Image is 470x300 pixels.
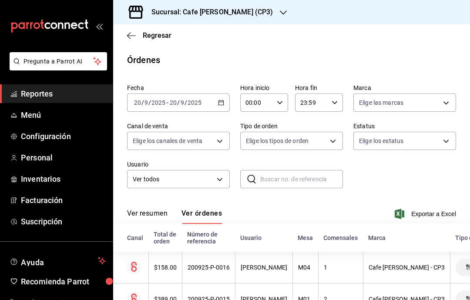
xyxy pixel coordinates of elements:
[181,209,222,224] button: Ver órdenes
[133,137,202,145] span: Elige los canales de venta
[21,216,106,227] span: Suscripción
[324,264,358,271] div: 1
[23,57,94,66] span: Pregunta a Parrot AI
[21,173,106,185] span: Inventarios
[169,99,177,106] input: --
[154,231,177,245] div: Total de orden
[241,264,287,271] div: [PERSON_NAME]
[21,130,106,142] span: Configuración
[6,63,107,72] a: Pregunta a Parrot AI
[127,209,168,224] button: Ver resumen
[369,264,445,271] div: Cafe [PERSON_NAME] - CP3
[151,99,166,106] input: ----
[127,53,160,67] div: Órdenes
[298,234,313,241] div: Mesa
[187,99,202,106] input: ----
[359,98,403,107] span: Elige las marcas
[295,85,343,91] label: Hora fin
[167,99,168,106] span: -
[21,109,106,121] span: Menú
[127,31,171,40] button: Regresar
[10,52,107,70] button: Pregunta a Parrot AI
[240,85,288,91] label: Hora inicio
[353,123,456,129] label: Estatus
[396,209,456,219] button: Exportar a Excel
[359,137,403,145] span: Elige los estatus
[21,152,106,163] span: Personal
[21,194,106,206] span: Facturación
[185,99,187,106] span: /
[368,234,445,241] div: Marca
[127,209,222,224] div: navigation tabs
[127,234,143,241] div: Canal
[240,123,343,129] label: Tipo de orden
[187,231,230,245] div: Número de referencia
[148,99,151,106] span: /
[144,99,148,106] input: --
[133,175,214,184] span: Ver todos
[21,88,106,100] span: Reportes
[353,85,456,91] label: Marca
[144,7,273,17] h3: Sucursal: Cafe [PERSON_NAME] (CP3)
[246,137,309,145] span: Elige los tipos de orden
[96,23,103,30] button: open_drawer_menu
[134,99,141,106] input: --
[180,99,185,106] input: --
[21,256,94,266] span: Ayuda
[240,234,287,241] div: Usuario
[21,276,106,287] span: Recomienda Parrot
[154,264,177,271] div: $158.00
[127,85,230,91] label: Fecha
[298,264,313,271] div: M04
[143,31,171,40] span: Regresar
[188,264,230,271] div: 200925-P-0016
[177,99,180,106] span: /
[141,99,144,106] span: /
[323,234,358,241] div: Comensales
[127,161,230,167] label: Usuario
[127,123,230,129] label: Canal de venta
[260,170,343,188] input: Buscar no. de referencia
